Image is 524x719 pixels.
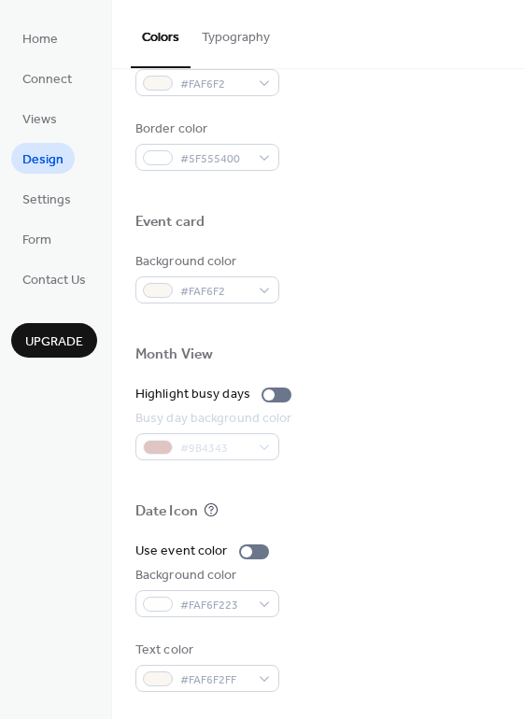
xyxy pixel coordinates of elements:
span: #FAF6F2FF [180,670,249,690]
a: Views [11,103,68,134]
span: Connect [22,70,72,90]
span: Form [22,231,51,250]
a: Form [11,223,63,254]
div: Background color [135,566,276,585]
a: Design [11,143,75,174]
div: Highlight busy days [135,385,250,404]
a: Contact Us [11,263,97,294]
div: Date Icon [135,502,198,522]
span: #FAF6F223 [180,596,249,615]
div: Busy day background color [135,409,292,429]
div: Background color [135,252,276,272]
a: Settings [11,183,82,214]
a: Connect [11,63,83,93]
span: Contact Us [22,271,86,290]
a: Home [11,22,69,53]
span: Views [22,110,57,130]
span: Settings [22,190,71,210]
div: Text color [135,641,276,660]
span: Design [22,150,64,170]
div: Use event color [135,542,228,561]
div: Event card [135,213,205,233]
div: Border color [135,120,276,139]
span: #FAF6F2 [180,75,249,94]
div: Month View [135,345,213,365]
span: #FAF6F2 [180,282,249,302]
span: Home [22,30,58,49]
span: #5F555400 [180,149,249,169]
button: Upgrade [11,323,97,358]
span: Upgrade [25,332,83,352]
